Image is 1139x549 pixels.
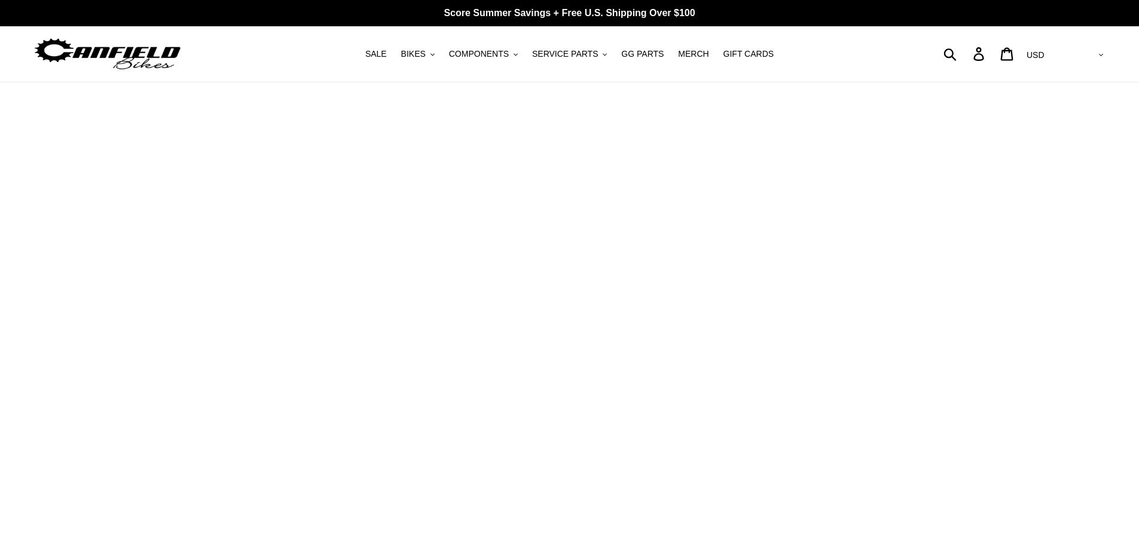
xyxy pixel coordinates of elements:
[359,46,393,62] a: SALE
[717,46,780,62] a: GIFT CARDS
[532,49,598,59] span: SERVICE PARTS
[672,46,714,62] a: MERCH
[723,49,774,59] span: GIFT CARDS
[401,49,426,59] span: BIKES
[365,49,387,59] span: SALE
[395,46,441,62] button: BIKES
[33,35,182,73] img: Canfield Bikes
[621,49,664,59] span: GG PARTS
[950,41,981,67] input: Search
[615,46,670,62] a: GG PARTS
[678,49,709,59] span: MERCH
[443,46,524,62] button: COMPONENTS
[526,46,613,62] button: SERVICE PARTS
[449,49,509,59] span: COMPONENTS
